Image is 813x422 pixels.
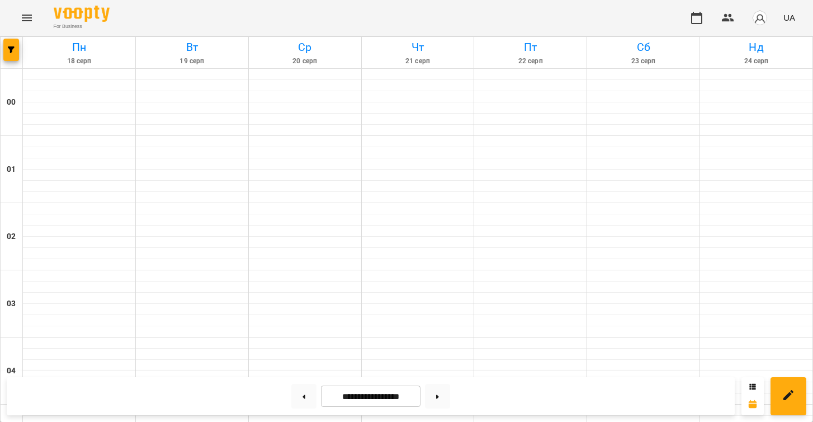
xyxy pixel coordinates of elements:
[779,7,800,28] button: UA
[476,56,585,67] h6: 22 серп
[363,39,472,56] h6: Чт
[702,56,811,67] h6: 24 серп
[476,39,585,56] h6: Пт
[25,56,134,67] h6: 18 серп
[250,56,360,67] h6: 20 серп
[54,23,110,30] span: For Business
[7,163,16,176] h6: 01
[7,231,16,243] h6: 02
[7,365,16,377] h6: 04
[7,96,16,109] h6: 00
[250,39,360,56] h6: Ср
[363,56,472,67] h6: 21 серп
[783,12,795,24] span: UA
[589,39,698,56] h6: Сб
[589,56,698,67] h6: 23 серп
[138,56,247,67] h6: 19 серп
[25,39,134,56] h6: Пн
[138,39,247,56] h6: Вт
[13,4,40,31] button: Menu
[54,6,110,22] img: Voopty Logo
[702,39,811,56] h6: Нд
[752,10,768,26] img: avatar_s.png
[7,298,16,310] h6: 03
